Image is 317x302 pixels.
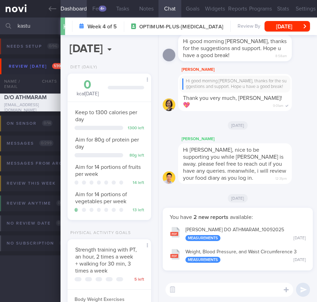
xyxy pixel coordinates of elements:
[185,235,220,241] div: Measurements
[68,231,131,236] div: Physical Activity Goals
[42,120,52,126] span: 0 / 14
[294,258,306,263] div: [DATE]
[4,88,47,100] span: KASTURIBAI D/O ATHMARAM
[192,214,230,220] strong: 2 new reports
[75,79,101,97] div: kcal [DATE]
[75,79,101,91] div: 0
[5,159,95,168] div: Messages from Archived
[5,139,55,148] div: Messages
[275,52,287,59] span: 8:58am
[5,219,64,228] div: No review date
[52,63,65,69] span: 1 / 395
[87,23,117,30] strong: Week 4 of 5
[5,199,64,208] div: Review anytime
[127,180,144,186] div: 14 left
[273,102,283,108] span: 9:01am
[47,43,59,49] span: 0 / 96
[182,78,288,90] div: Hi good morning [PERSON_NAME], thanks for the suggestions and support. Hope u have a good break!
[5,179,69,188] div: Review this week
[127,153,144,158] div: 80 g left
[228,194,248,203] span: [DATE]
[39,140,54,146] span: 0 / 299
[127,208,144,213] div: 13 left
[185,257,220,263] div: Measurements
[265,21,310,32] button: [DATE]
[294,236,306,241] div: [DATE]
[185,249,306,263] div: Weight, Blood Pressure, and Waist Circumference 3
[127,126,144,131] div: 1300 left
[59,240,71,246] span: 0 / 58
[75,247,137,260] span: Strength training with PT, an hour, 2 times a week
[183,147,286,181] span: Hi [PERSON_NAME], nice to be supporting you while [PERSON_NAME] is away. please feel free to reac...
[178,66,313,74] div: [PERSON_NAME]
[5,42,61,51] div: Needs setup
[178,135,313,143] div: [PERSON_NAME]
[68,65,97,70] div: Diet (Daily)
[75,110,137,122] span: Keep to 1300 calories per day
[238,23,260,30] span: Review By
[4,103,56,113] div: [EMAIL_ADDRESS][DOMAIN_NAME]
[75,137,139,150] span: Aim for 80g of protein per day
[75,164,141,177] span: Aim for 14 portions of fruits per week
[75,297,125,302] strong: Body Weight Exercises
[56,220,62,226] span: 0
[183,39,287,58] span: Hi good morning [PERSON_NAME], thanks for the suggestions and support. Hope u have a good break!
[139,23,223,30] span: OPTIMUM-PLUS-[MEDICAL_DATA]
[166,222,309,245] button: [PERSON_NAME] DO ATHMARAM_10092025 Measurements [DATE]
[228,121,248,130] span: [DATE]
[75,192,127,204] span: Aim for 14 portions of vegetables per week
[56,200,62,206] span: 0
[170,214,306,221] p: You have available:
[185,227,306,241] div: [PERSON_NAME] DO ATHMARAM_ 10092025
[5,119,54,128] div: On sensor
[275,174,287,181] span: 12:31pm
[127,277,144,282] div: 5 left
[183,95,282,108] span: Thank you very much, [PERSON_NAME]! 💖
[99,6,106,12] div: 4+
[5,239,73,248] div: No subscription
[166,245,309,267] button: Weight, Blood Pressure, and Waist Circumference 3 Measurements [DATE]
[33,74,61,88] div: Chats
[7,62,67,71] div: Review [DATE]
[75,261,131,274] span: + walking for 30 min, 3 times a week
